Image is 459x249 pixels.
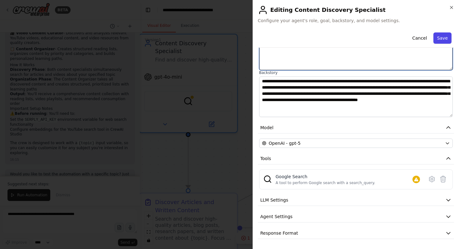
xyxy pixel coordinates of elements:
[259,139,453,148] button: OpenAI - gpt-5
[433,32,452,44] button: Save
[260,124,274,131] span: Model
[258,5,454,15] h2: Editing Content Discovery Specialist
[260,213,293,220] span: Agent Settings
[260,155,271,162] span: Tools
[258,194,454,206] button: LLM Settings
[276,180,375,185] div: A tool to perform Google search with a search_query.
[276,173,375,180] div: Google Search
[258,153,454,164] button: Tools
[258,122,454,134] button: Model
[259,70,453,75] label: Backstory
[426,173,437,185] button: Configure tool
[258,17,454,24] span: Configure your agent's role, goal, backstory, and model settings.
[269,140,301,146] span: OpenAI - gpt-5
[258,211,454,222] button: Agent Settings
[263,175,272,183] img: SerplyWebSearchTool
[260,230,298,236] span: Response Format
[408,32,431,44] button: Cancel
[260,197,289,203] span: LLM Settings
[437,173,449,185] button: Delete tool
[258,227,454,239] button: Response Format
